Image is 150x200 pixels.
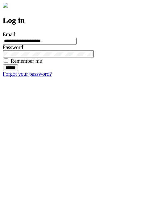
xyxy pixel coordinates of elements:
label: Email [3,32,15,37]
label: Password [3,45,23,50]
img: logo-4e3dc11c47720685a147b03b5a06dd966a58ff35d612b21f08c02c0306f2b779.png [3,3,8,8]
label: Remember me [11,58,42,64]
a: Forgot your password? [3,71,52,77]
h2: Log in [3,16,147,25]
